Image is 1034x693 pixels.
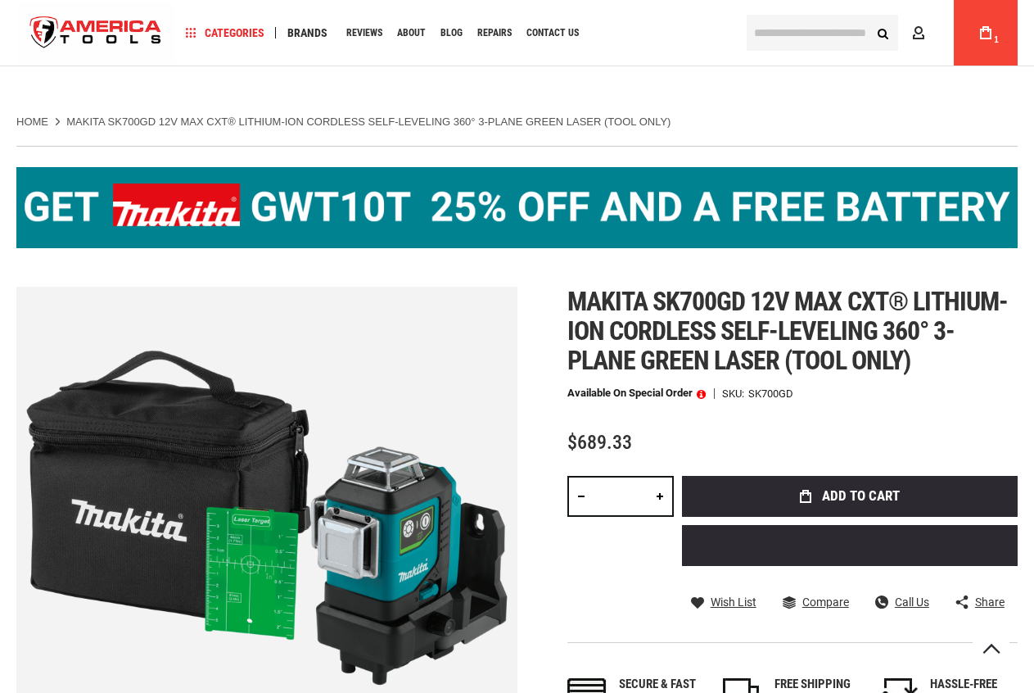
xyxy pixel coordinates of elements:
span: Wish List [711,596,756,608]
span: Compare [802,596,849,608]
a: Compare [783,595,849,609]
span: Brands [287,27,327,38]
a: store logo [16,2,175,64]
a: Blog [433,22,470,44]
a: Home [16,115,48,129]
a: Wish List [691,595,756,609]
span: 1 [994,35,999,44]
img: BOGO: Buy the Makita® XGT IMpact Wrench (GWT10T), get the BL4040 4ah Battery FREE! [16,167,1018,248]
a: Categories [178,22,272,44]
span: Contact Us [526,28,579,38]
span: Add to Cart [822,489,900,503]
span: Reviews [346,28,382,38]
a: Brands [280,22,335,44]
span: Repairs [477,28,512,38]
img: America Tools [16,2,175,64]
button: Add to Cart [682,476,1018,517]
span: $689.33 [567,431,632,454]
span: Makita sk700gd 12v max cxt® lithium-ion cordless self-leveling 360° 3-plane green laser (tool only) [567,286,1008,376]
a: Call Us [875,595,929,609]
a: Reviews [339,22,390,44]
div: SK700GD [748,388,793,399]
span: Blog [440,28,463,38]
strong: MAKITA SK700GD 12V MAX CXT® LITHIUM-ION CORDLESS SELF-LEVELING 360° 3-PLANE GREEN LASER (TOOL ONLY) [66,115,671,128]
button: Search [867,17,898,48]
span: Share [975,596,1005,608]
a: Repairs [470,22,519,44]
strong: SKU [722,388,748,399]
span: Call Us [895,596,929,608]
span: Categories [186,27,264,38]
span: About [397,28,426,38]
a: About [390,22,433,44]
p: Available on Special Order [567,387,706,399]
a: Contact Us [519,22,586,44]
